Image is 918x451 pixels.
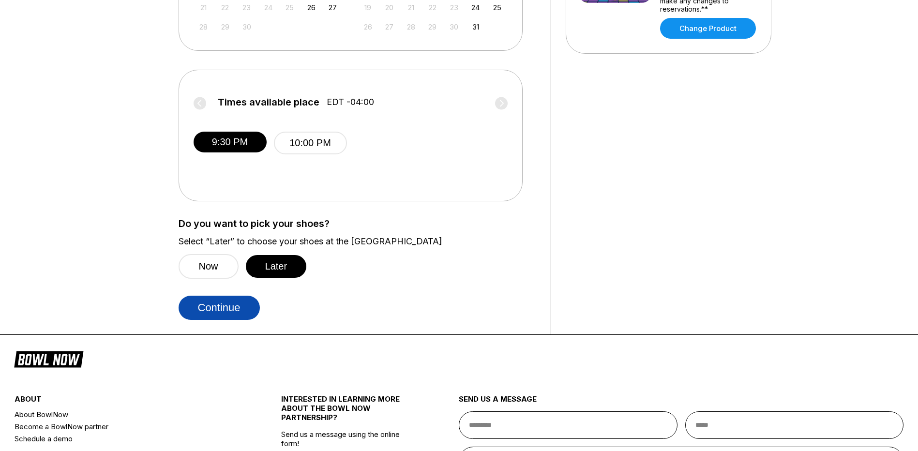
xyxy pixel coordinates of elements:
div: Not available Tuesday, September 23rd, 2025 [240,1,253,14]
a: Change Product [660,18,756,39]
div: Not available Wednesday, September 24th, 2025 [262,1,275,14]
button: 9:30 PM [194,132,267,152]
div: Not available Sunday, October 26th, 2025 [361,20,375,33]
div: Choose Friday, October 31st, 2025 [469,20,482,33]
div: Not available Tuesday, September 30th, 2025 [240,20,253,33]
div: Choose Saturday, September 27th, 2025 [326,1,339,14]
div: Not available Thursday, October 30th, 2025 [448,20,461,33]
a: About BowlNow [15,408,237,421]
div: Not available Wednesday, October 22nd, 2025 [426,1,439,14]
div: Not available Thursday, September 25th, 2025 [283,1,296,14]
a: Become a BowlNow partner [15,421,237,433]
a: Schedule a demo [15,433,237,445]
div: Not available Monday, October 27th, 2025 [383,20,396,33]
div: Choose Friday, September 26th, 2025 [305,1,318,14]
div: Not available Wednesday, October 29th, 2025 [426,20,439,33]
button: Continue [179,296,260,320]
div: Choose Saturday, October 25th, 2025 [491,1,504,14]
button: 10:00 PM [274,132,347,154]
div: Not available Monday, October 20th, 2025 [383,1,396,14]
div: Choose Friday, October 24th, 2025 [469,1,482,14]
div: Not available Thursday, October 23rd, 2025 [448,1,461,14]
div: about [15,394,237,408]
div: Not available Sunday, October 19th, 2025 [361,1,375,14]
div: Not available Sunday, September 28th, 2025 [197,20,210,33]
div: Not available Tuesday, October 21st, 2025 [405,1,418,14]
div: Not available Monday, September 22nd, 2025 [219,1,232,14]
div: Not available Sunday, September 21st, 2025 [197,1,210,14]
div: Not available Tuesday, October 28th, 2025 [405,20,418,33]
button: Later [246,255,307,278]
div: Not available Monday, September 29th, 2025 [219,20,232,33]
div: INTERESTED IN LEARNING MORE ABOUT THE BOWL NOW PARTNERSHIP? [281,394,415,430]
button: Now [179,254,239,279]
label: Select “Later” to choose your shoes at the [GEOGRAPHIC_DATA] [179,236,536,247]
label: Do you want to pick your shoes? [179,218,536,229]
span: Times available place [218,97,319,107]
span: EDT -04:00 [327,97,374,107]
div: send us a message [459,394,903,411]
